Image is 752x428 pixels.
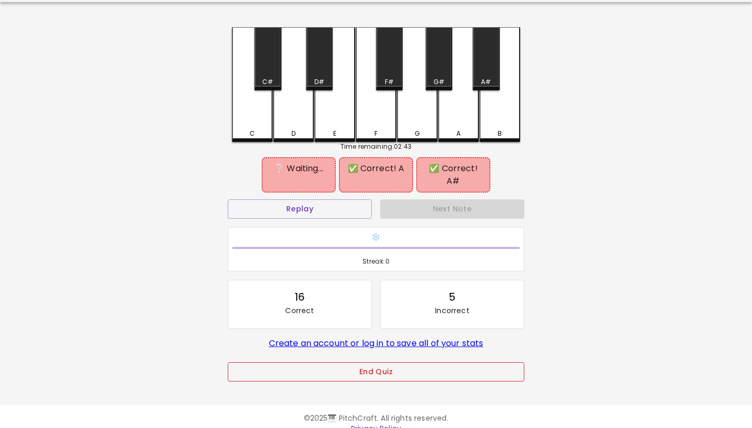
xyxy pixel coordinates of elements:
[295,289,305,305] div: 16
[415,129,420,138] div: G
[498,129,502,138] div: B
[232,256,520,267] span: Streak: 0
[314,77,324,87] div: D#
[285,305,314,316] p: Correct
[269,337,484,349] a: Create an account or log in to save all of your stats
[433,77,444,87] div: G#
[267,162,331,175] div: ❔ Waiting...
[333,129,336,138] div: E
[435,305,469,316] p: Incorrect
[481,77,491,87] div: A#
[228,199,372,219] button: Replay
[374,129,378,138] div: F
[232,142,520,151] div: Time remaining: 02:43
[232,232,520,243] h6: ❄️
[75,413,677,423] p: © 2025 🎹 PitchCraft. All rights reserved.
[228,362,524,382] button: End Quiz
[250,129,255,138] div: C
[291,129,296,138] div: D
[385,77,394,87] div: F#
[344,162,408,175] div: ✅ Correct! A
[421,162,485,187] div: ✅ Correct! A#
[262,77,273,87] div: C#
[456,129,461,138] div: A
[449,289,455,305] div: 5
